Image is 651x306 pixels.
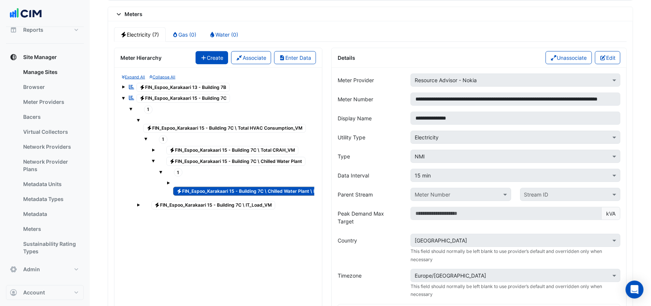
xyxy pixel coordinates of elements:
[128,95,135,101] fa-icon: Reportable
[6,285,84,300] button: Account
[143,124,306,133] span: FIN_Espoo_Karakaari 15 - Building 7C \ Total HVAC Consumption_VM
[128,84,135,90] fa-icon: Reportable
[122,75,145,80] small: Expand All
[17,80,84,95] a: Browser
[23,266,40,273] span: Admin
[150,74,175,80] button: Collapse All
[338,188,373,201] label: Parent Stream
[139,84,145,90] fa-icon: Electricity
[17,139,84,154] a: Network Providers
[144,105,153,114] span: 1
[17,177,84,192] a: Metadata Units
[169,158,175,164] fa-icon: Electricity
[139,96,145,101] fa-icon: Electricity
[23,53,57,61] span: Site Manager
[114,10,143,18] span: Meters
[114,27,166,42] a: Electricity (7)
[10,53,17,61] app-icon: Site Manager
[338,150,350,163] label: Type
[546,51,592,64] button: Unassociate
[6,22,84,37] button: Reports
[150,75,175,80] small: Collapse All
[120,54,162,62] div: Meter Hierarchy
[338,234,357,247] label: Country
[338,74,374,87] label: Meter Provider
[338,269,362,282] label: Timezone
[338,112,372,125] label: Display Name
[10,26,17,34] app-icon: Reports
[17,222,84,237] a: Meters
[17,192,84,207] a: Metadata Types
[166,146,299,155] span: FIN_Espoo_Karakaari 15 - Building 7C \ Total CRAH_VM
[203,27,245,42] a: Water (0)
[173,187,417,196] span: FIN_Espoo_Karakaari 15 - Building 7C \ Chilled Water Plant \ RKC601_HVAC_RM \ RKC601_VJK401aux_RM
[154,203,160,208] fa-icon: Electricity
[174,168,183,177] span: 1
[17,95,84,109] a: Meter Providers
[17,65,84,80] a: Manage Sites
[166,157,306,166] span: FIN_Espoo_Karakaari 15 - Building 7C \ Chilled Water Plant
[136,83,230,92] span: FIN_Espoo_Karakaari 13 - Building 7B
[6,262,84,277] button: Admin
[338,207,402,228] label: Peak Demand Max Target
[17,124,84,139] a: Virtual Collectors
[176,188,182,194] fa-icon: Electricity
[338,169,369,182] label: Data Interval
[17,109,84,124] a: Bacers
[10,266,17,273] app-icon: Admin
[9,6,43,21] img: Company Logo
[17,207,84,222] a: Metadata
[166,27,203,42] a: Gas (0)
[274,51,316,64] button: Enter Data
[23,26,43,34] span: Reports
[411,284,602,297] small: This field should normally be left blank to use provider’s default and overridden only when neces...
[151,201,276,210] span: FIN_Espoo_Karakaari 15 - Building 7C \ IT_Load_VM
[6,65,84,262] div: Site Manager
[17,154,84,177] a: Network Provider Plans
[338,54,355,62] div: Details
[6,50,84,65] button: Site Manager
[23,289,45,296] span: Account
[595,51,621,64] button: Edit
[338,93,373,106] label: Meter Number
[17,237,84,259] a: Sustainability Rating Types
[626,281,644,299] div: Open Intercom Messenger
[169,148,175,153] fa-icon: Electricity
[411,248,602,262] small: This field should normally be left blank to use provider’s default and overridden only when neces...
[601,207,620,220] span: kVA
[136,94,230,103] span: FIN_Espoo_Karakaari 15 - Building 7C
[159,135,168,144] span: 1
[147,126,152,131] fa-icon: Electricity
[338,131,365,144] label: Utility Type
[122,74,145,80] button: Expand All
[516,188,625,201] div: Please select Meter Number first
[196,51,228,64] button: Create
[231,51,271,64] button: Associate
